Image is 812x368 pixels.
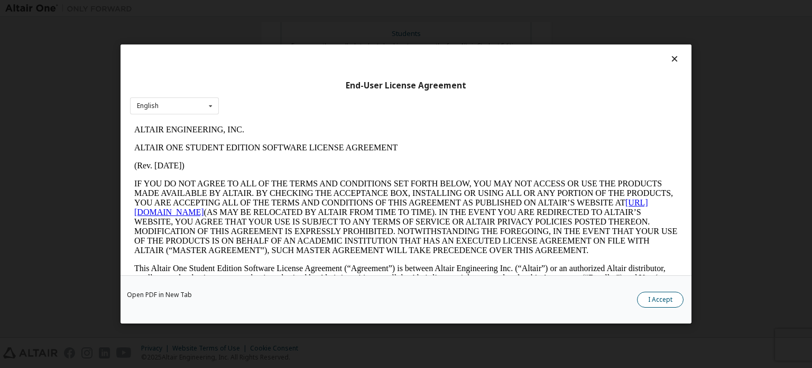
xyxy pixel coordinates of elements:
[4,58,548,134] p: IF YOU DO NOT AGREE TO ALL OF THE TERMS AND CONDITIONS SET FORTH BELOW, YOU MAY NOT ACCESS OR USE...
[137,103,159,109] div: English
[4,4,548,14] p: ALTAIR ENGINEERING, INC.
[4,77,518,96] a: [URL][DOMAIN_NAME]
[637,292,684,308] button: I Accept
[130,80,682,91] div: End-User License Agreement
[4,40,548,50] p: (Rev. [DATE])
[4,22,548,32] p: ALTAIR ONE STUDENT EDITION SOFTWARE LICENSE AGREEMENT
[127,292,192,298] a: Open PDF in New Tab
[4,143,548,181] p: This Altair One Student Edition Software License Agreement (“Agreement”) is between Altair Engine...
